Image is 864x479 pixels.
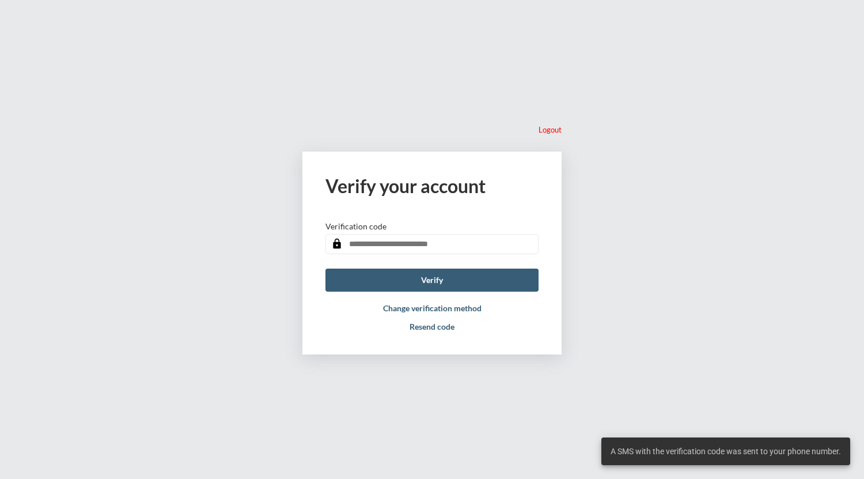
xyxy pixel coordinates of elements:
p: Logout [539,125,562,134]
p: Verification code [325,221,386,231]
button: Resend code [410,322,454,331]
span: A SMS with the verification code was sent to your phone number. [611,446,841,457]
button: Verify [325,269,539,292]
button: Change verification method [383,303,482,313]
h2: Verify your account [325,175,539,197]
